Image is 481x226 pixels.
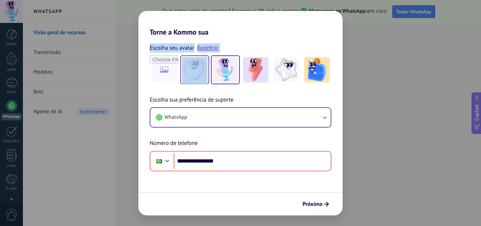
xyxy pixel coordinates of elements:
[150,43,194,53] span: Escolha seu avatar
[164,114,187,121] span: WhatsApp
[197,44,219,51] a: Redefinir
[150,108,331,127] button: WhatsApp
[304,57,330,83] img: -5.jpeg
[243,57,268,83] img: -3.jpeg
[138,11,343,36] h2: Torne a Kommo sua
[274,57,299,83] img: -4.jpeg
[152,154,166,169] div: Brazil: + 55
[150,139,198,148] span: Número de telefone
[182,57,207,83] img: -1.jpeg
[299,198,332,210] button: Próximo
[302,202,323,207] span: Próximo
[150,96,233,105] span: Escolha sua preferência de suporte
[213,57,238,83] img: -2.jpeg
